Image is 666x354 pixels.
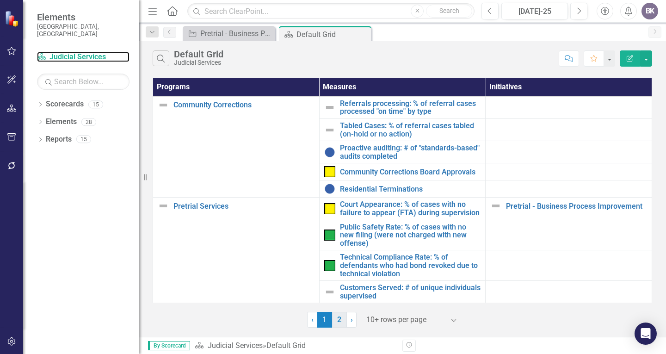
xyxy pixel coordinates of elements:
[173,202,314,211] a: Pretrial Services
[319,141,486,163] td: Double-Click to Edit Right Click for Context Menu
[426,5,472,18] button: Search
[311,315,314,324] span: ‹
[324,166,335,177] img: Caution
[635,323,657,345] div: Open Intercom Messenger
[195,341,395,351] div: »
[88,100,103,108] div: 15
[340,168,481,176] a: Community Corrections Board Approvals
[46,99,84,110] a: Scorecards
[340,200,481,217] a: Court Appearance: % of cases with no failure to appear (FTA) during supervision
[185,28,273,39] a: Pretrial - Business Process Improvement
[324,124,335,136] img: Not Defined
[174,49,223,59] div: Default Grid
[4,10,21,27] img: ClearPoint Strategy
[173,101,314,109] a: Community Corrections
[324,147,335,158] img: Baselining
[148,341,190,350] span: By Scorecard
[81,118,96,126] div: 28
[153,198,320,320] td: Double-Click to Edit Right Click for Context Menu
[340,99,481,116] a: Referrals processing: % of referral cases processed "on time" by type
[296,29,369,40] div: Default Grid
[37,12,129,23] span: Elements
[158,99,169,111] img: Not Defined
[76,136,91,143] div: 15
[324,286,335,298] img: Not Defined
[319,180,486,198] td: Double-Click to Edit Right Click for Context Menu
[319,119,486,141] td: Double-Click to Edit Right Click for Context Menu
[324,230,335,241] img: On Target
[319,281,486,303] td: Double-Click to Edit Right Click for Context Menu
[319,220,486,250] td: Double-Click to Edit Right Click for Context Menu
[317,312,332,328] span: 1
[501,3,568,19] button: [DATE]-25
[340,223,481,248] a: Public Safety Rate: % of cases with no new filing (were not charged with new offense)
[340,144,481,160] a: Proactive auditing: # of "standards-based" audits completed
[266,341,306,350] div: Default Grid
[37,52,129,62] a: Judicial Services
[324,102,335,113] img: Not Defined
[46,134,72,145] a: Reports
[153,96,320,198] td: Double-Click to Edit Right Click for Context Menu
[340,185,481,193] a: Residential Terminations
[340,284,481,300] a: Customers Served: # of unique individuals supervised
[46,117,77,127] a: Elements
[187,3,475,19] input: Search ClearPoint...
[439,7,459,14] span: Search
[351,315,353,324] span: ›
[174,59,223,66] div: Judicial Services
[208,341,263,350] a: Judicial Services
[324,183,335,194] img: Baselining
[319,163,486,180] td: Double-Click to Edit Right Click for Context Menu
[641,3,658,19] button: BK
[490,200,501,211] img: Not Defined
[319,250,486,281] td: Double-Click to Edit Right Click for Context Menu
[319,198,486,220] td: Double-Click to Edit Right Click for Context Menu
[486,198,652,220] td: Double-Click to Edit Right Click for Context Menu
[319,96,486,118] td: Double-Click to Edit Right Click for Context Menu
[158,200,169,211] img: Not Defined
[505,6,565,17] div: [DATE]-25
[37,74,129,90] input: Search Below...
[332,312,347,328] a: 2
[340,122,481,138] a: Tabled Cases: % of referral cases tabled (on-hold or no action)
[340,253,481,278] a: Technical Compliance Rate: % of defendants who had bond revoked due to technical violation
[324,260,335,271] img: On Target
[200,28,273,39] div: Pretrial - Business Process Improvement
[324,203,335,214] img: Caution
[506,202,647,211] a: Pretrial - Business Process Improvement
[37,23,129,38] small: [GEOGRAPHIC_DATA], [GEOGRAPHIC_DATA]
